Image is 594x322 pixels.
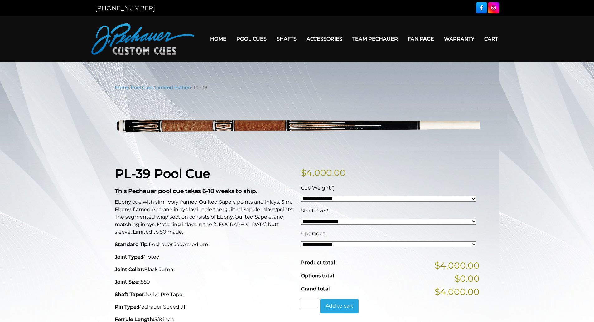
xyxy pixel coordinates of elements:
a: Cart [479,31,503,47]
abbr: required [332,185,334,191]
span: Options total [301,273,334,279]
button: Add to cart [320,299,359,313]
span: Product total [301,260,335,265]
span: $0.00 [455,272,480,285]
span: $4,000.00 [435,285,480,298]
span: $ [301,167,306,178]
img: Pechauer Custom Cues [91,23,194,55]
p: 10-12" Pro Taper [115,291,293,298]
span: Cue Weight [301,185,331,191]
nav: Breadcrumb [115,84,480,91]
a: Home [115,85,129,90]
a: Shafts [272,31,302,47]
img: pl-39.png [115,96,480,156]
a: Warranty [439,31,479,47]
p: Piloted [115,253,293,261]
abbr: required [326,208,328,214]
input: Product quantity [301,299,319,308]
p: Black Juma [115,266,293,273]
bdi: 4,000.00 [301,167,346,178]
strong: Pin Type: [115,304,138,310]
a: Pool Cues [131,85,153,90]
strong: Standard Tip: [115,241,149,247]
span: $4,000.00 [435,259,480,272]
a: Accessories [302,31,347,47]
strong: This Pechauer pool cue takes 6-10 weeks to ship. [115,187,257,195]
p: Ebony cue with sim. Ivory framed Quilted Sapele points and inlays. Sim. Ebony-framed Abalone inla... [115,198,293,236]
strong: Joint Type: [115,254,142,260]
strong: Shaft Taper: [115,291,146,297]
a: Fan Page [403,31,439,47]
span: Grand total [301,286,330,292]
a: [PHONE_NUMBER] [95,4,155,12]
a: Limited Edition [155,85,191,90]
a: Team Pechauer [347,31,403,47]
p: Pechauer Speed JT [115,303,293,311]
strong: PL-39 Pool Cue [115,166,210,181]
span: Upgrades [301,230,325,236]
strong: Joint Collar: [115,266,144,272]
strong: Joint Size: [115,279,140,285]
a: Home [205,31,231,47]
p: .850 [115,278,293,286]
a: Pool Cues [231,31,272,47]
span: Shaft Size [301,208,325,214]
p: Pechauer Jade Medium [115,241,293,248]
